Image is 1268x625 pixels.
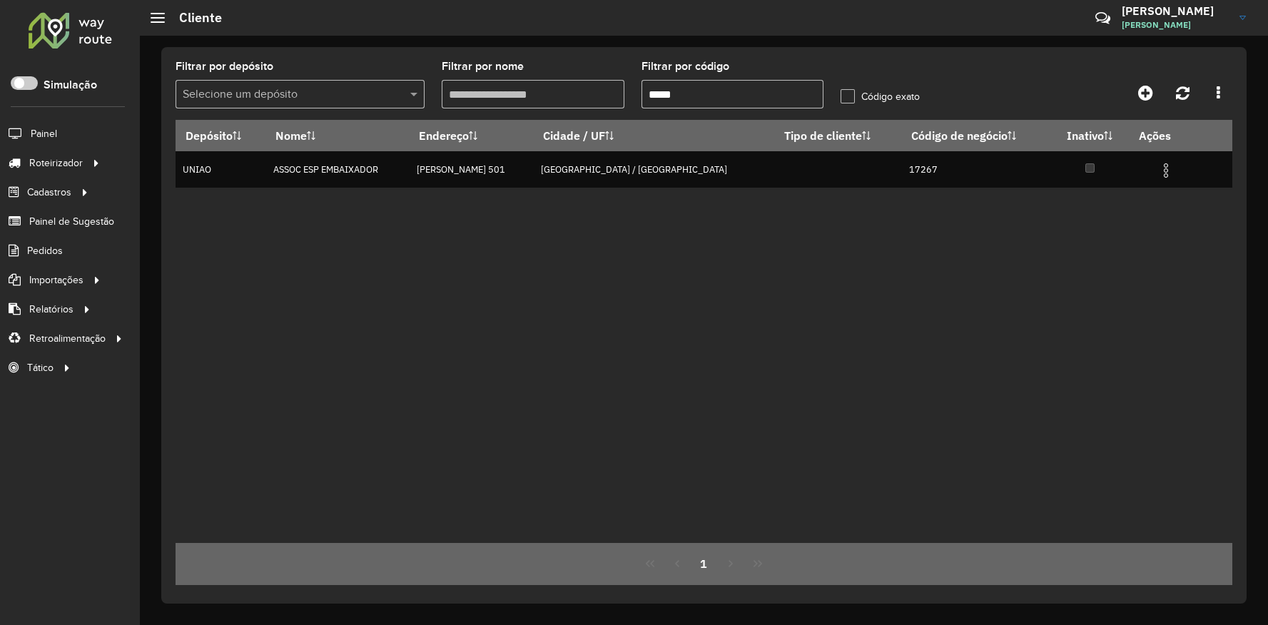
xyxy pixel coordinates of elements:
[165,10,222,26] h2: Cliente
[176,58,273,75] label: Filtrar por depósito
[775,121,902,151] th: Tipo de cliente
[410,121,534,151] th: Endereço
[29,156,83,171] span: Roteirizador
[1122,4,1229,18] h3: [PERSON_NAME]
[44,76,97,93] label: Simulação
[1050,121,1129,151] th: Inativo
[534,121,775,151] th: Cidade / UF
[534,151,775,188] td: [GEOGRAPHIC_DATA] / [GEOGRAPHIC_DATA]
[901,151,1050,188] td: 17267
[841,89,920,104] label: Código exato
[176,151,265,188] td: UNIAO
[1087,3,1118,34] a: Contato Rápido
[29,273,83,288] span: Importações
[442,58,524,75] label: Filtrar por nome
[641,58,729,75] label: Filtrar por código
[1122,19,1229,31] span: [PERSON_NAME]
[1129,121,1214,151] th: Ações
[29,331,106,346] span: Retroalimentação
[27,185,71,200] span: Cadastros
[29,214,114,229] span: Painel de Sugestão
[27,243,63,258] span: Pedidos
[176,121,265,151] th: Depósito
[410,151,534,188] td: [PERSON_NAME] 501
[27,360,54,375] span: Tático
[901,121,1050,151] th: Código de negócio
[265,151,409,188] td: ASSOC ESP EMBAIXADOR
[691,550,718,577] button: 1
[31,126,57,141] span: Painel
[265,121,409,151] th: Nome
[29,302,73,317] span: Relatórios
